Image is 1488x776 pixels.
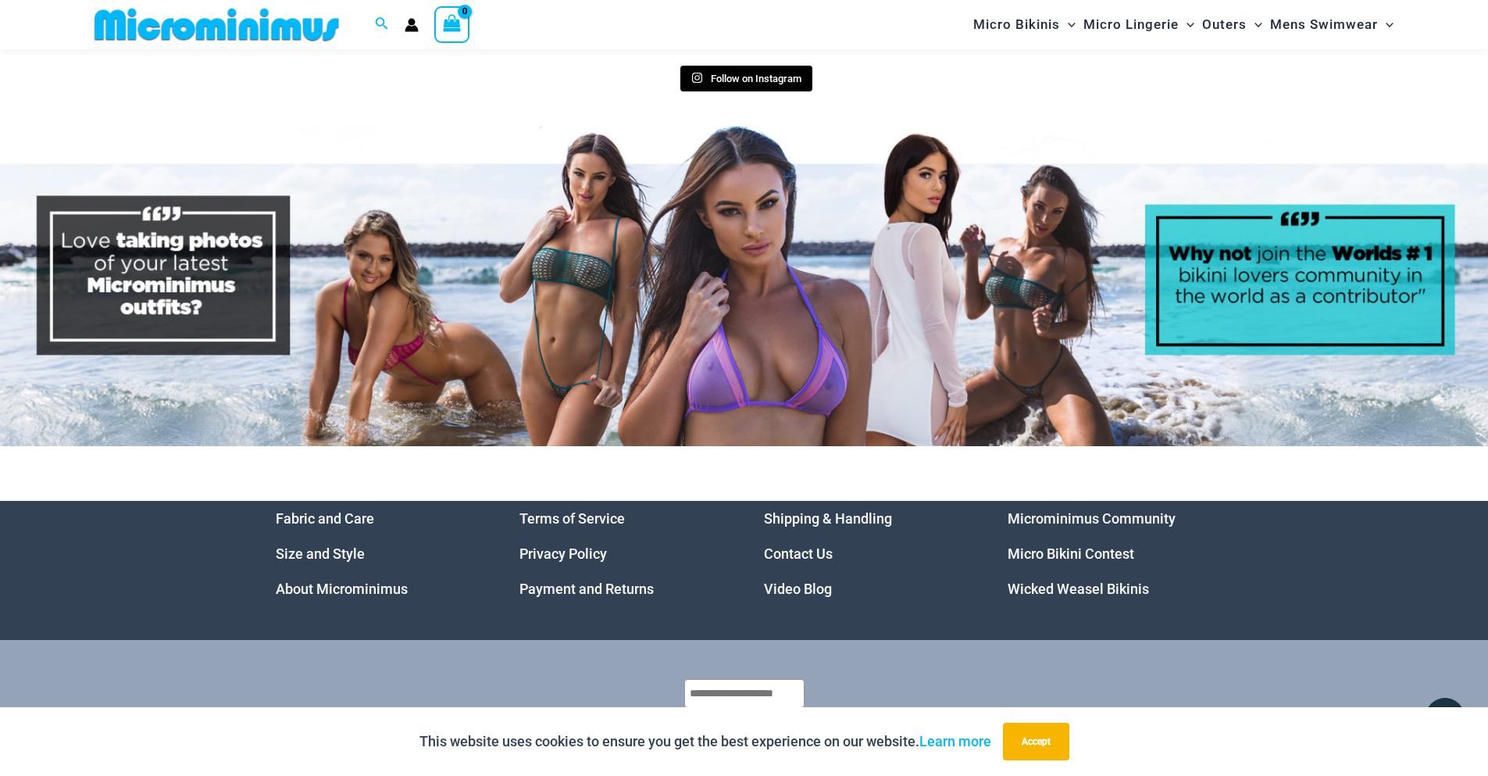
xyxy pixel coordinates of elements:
[764,501,969,606] nav: Menu
[1378,5,1393,45] span: Menu Toggle
[1008,510,1176,527] a: Microminimus Community
[969,5,1079,45] a: Micro BikinisMenu ToggleMenu Toggle
[419,730,991,753] p: This website uses cookies to ensure you get the best experience on our website.
[519,545,607,562] a: Privacy Policy
[764,545,833,562] a: Contact Us
[1179,5,1194,45] span: Menu Toggle
[919,733,991,749] a: Learn more
[1060,5,1076,45] span: Menu Toggle
[519,501,725,606] aside: Footer Widget 2
[276,510,374,527] a: Fabric and Care
[519,581,654,597] a: Payment and Returns
[1202,5,1247,45] span: Outers
[764,581,832,597] a: Video Blog
[276,501,481,606] aside: Footer Widget 1
[1003,723,1069,760] button: Accept
[519,501,725,606] nav: Menu
[88,7,345,42] img: MM SHOP LOGO FLAT
[691,72,703,84] svg: Instagram
[276,545,365,562] a: Size and Style
[519,510,625,527] a: Terms of Service
[1008,501,1213,606] aside: Footer Widget 4
[1079,5,1198,45] a: Micro LingerieMenu ToggleMenu Toggle
[1008,545,1134,562] a: Micro Bikini Contest
[1008,581,1149,597] a: Wicked Weasel Bikinis
[764,510,892,527] a: Shipping & Handling
[764,501,969,606] aside: Footer Widget 3
[973,5,1060,45] span: Micro Bikinis
[434,6,470,42] a: View Shopping Cart, empty
[405,18,419,32] a: Account icon link
[375,15,389,34] a: Search icon link
[1198,5,1266,45] a: OutersMenu ToggleMenu Toggle
[1083,5,1179,45] span: Micro Lingerie
[1266,5,1397,45] a: Mens SwimwearMenu ToggleMenu Toggle
[276,501,481,606] nav: Menu
[1008,501,1213,606] nav: Menu
[680,66,812,92] a: Instagram Follow on Instagram
[1247,5,1262,45] span: Menu Toggle
[276,581,408,597] a: About Microminimus
[967,2,1401,47] nav: Site Navigation
[711,73,801,84] span: Follow on Instagram
[1270,5,1378,45] span: Mens Swimwear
